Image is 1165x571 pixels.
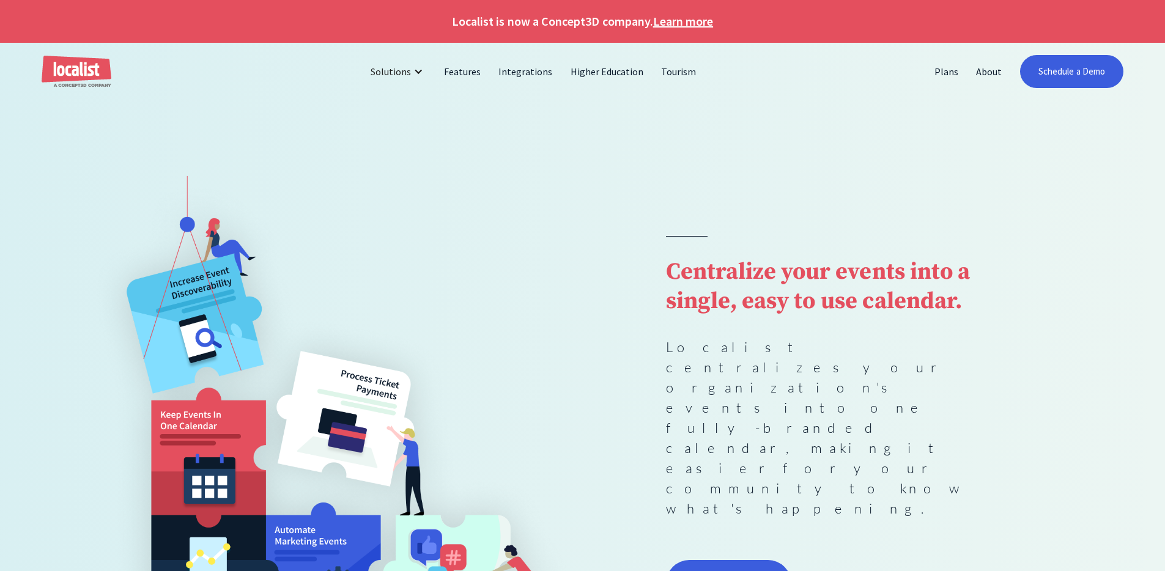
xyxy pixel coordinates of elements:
[1020,55,1123,88] a: Schedule a Demo
[361,57,435,86] div: Solutions
[562,57,653,86] a: Higher Education
[666,337,999,518] p: Localist centralizes your organization's events into one fully-branded calendar, making it easier...
[666,257,970,316] strong: Centralize your events into a single, easy to use calendar.
[653,57,705,86] a: Tourism
[371,64,411,79] div: Solutions
[967,57,1011,86] a: About
[490,57,561,86] a: Integrations
[926,57,967,86] a: Plans
[42,56,111,88] a: home
[435,57,490,86] a: Features
[653,12,713,31] a: Learn more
